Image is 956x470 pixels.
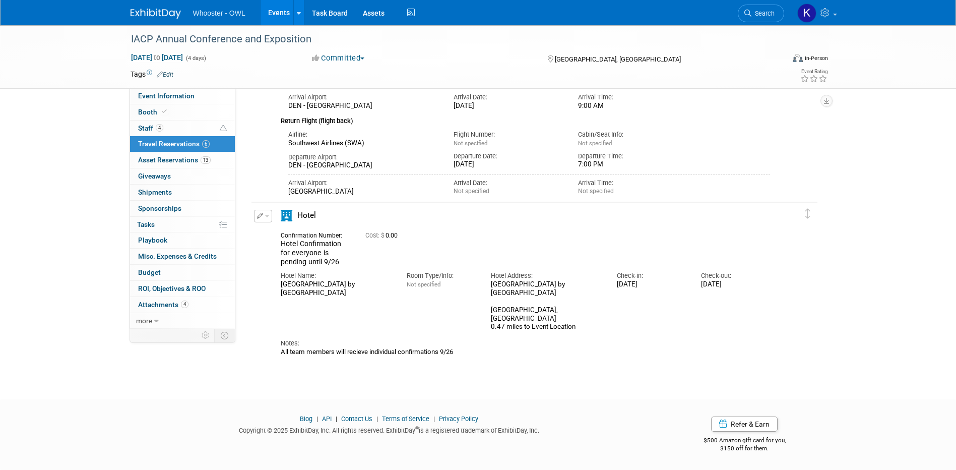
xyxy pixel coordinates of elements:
span: Cost: $ [365,232,386,239]
div: Arrival Airport: [288,93,439,102]
a: Budget [130,265,235,280]
div: Check-in: [617,271,686,280]
a: Attachments4 [130,297,235,313]
div: [GEOGRAPHIC_DATA] by [GEOGRAPHIC_DATA] [281,280,392,298]
div: [GEOGRAPHIC_DATA] [288,188,439,196]
span: [GEOGRAPHIC_DATA], [GEOGRAPHIC_DATA] [555,55,681,63]
span: Travel Reservations [138,140,210,148]
span: 13 [201,156,211,164]
div: Departure Date: [454,152,563,161]
a: Event Information [130,88,235,104]
span: Booth [138,108,169,116]
div: Not specified [578,188,687,195]
i: Hotel [281,210,292,221]
span: Not specified [454,140,487,147]
div: [DATE] [454,160,563,169]
a: Shipments [130,185,235,200]
span: Not specified [578,140,612,147]
div: Arrival Date: [454,179,563,188]
span: Hotel Confirmation for everyone is pending until 9/26 [281,240,341,265]
span: | [374,415,380,423]
i: Booth reservation complete [162,109,167,114]
span: Not specified [407,281,440,288]
span: more [136,317,152,325]
a: Refer & Earn [711,417,778,432]
img: Format-Inperson.png [793,54,803,62]
div: Confirmation Number: [281,229,350,240]
span: Whooster - OWL [193,9,245,17]
span: Tasks [137,220,155,228]
span: Staff [138,124,163,132]
div: Arrival Date: [454,93,563,102]
span: Potential Scheduling Conflict -- at least one attendee is tagged in another overlapping event. [220,124,227,133]
a: Giveaways [130,168,235,184]
div: Arrival Airport: [288,179,439,188]
a: Privacy Policy [439,415,478,423]
span: Search [751,10,775,17]
span: Attachments [138,301,188,309]
div: IACP Annual Conference and Exposition [128,30,769,48]
span: Hotel [297,211,316,220]
span: Misc. Expenses & Credits [138,252,217,260]
span: | [333,415,340,423]
div: Not specified [454,188,563,195]
td: Personalize Event Tab Strip [197,329,215,342]
div: Southwest Airlines (SWA) [288,139,439,148]
img: ExhibitDay [131,9,181,19]
a: Sponsorships [130,201,235,216]
sup: ® [415,426,419,431]
i: Click and drag to move item [805,209,810,219]
img: Kamila Castaneda [797,4,816,23]
span: Giveaways [138,172,171,180]
a: Misc. Expenses & Credits [130,249,235,264]
div: Hotel Name: [281,271,392,280]
span: Playbook [138,236,167,244]
div: All team members will recieve individual confirmations 9/26 [281,348,771,356]
button: Committed [308,53,368,64]
div: Check-out: [701,271,770,280]
a: Terms of Service [382,415,429,423]
div: 9:00 AM [578,102,687,110]
div: [DATE] [454,102,563,110]
div: Arrival Time: [578,93,687,102]
span: 4 [181,301,188,308]
div: [DATE] [617,280,686,289]
div: 7:00 PM [578,160,687,169]
div: DEN - [GEOGRAPHIC_DATA] [288,161,439,170]
a: Booth [130,104,235,120]
a: Contact Us [341,415,372,423]
div: $500 Amazon gift card for you, [663,430,826,453]
div: Notes: [281,339,771,348]
div: Copyright © 2025 ExhibitDay, Inc. All rights reserved. ExhibitDay is a registered trademark of Ex... [131,424,649,435]
span: (4 days) [185,55,206,62]
div: $150 off for them. [663,444,826,453]
div: Return Flight (flight back) [281,110,771,126]
a: Edit [157,71,173,78]
td: Tags [131,69,173,79]
a: Tasks [130,217,235,232]
span: [DATE] [DATE] [131,53,183,62]
div: In-Person [804,54,828,62]
a: more [130,313,235,329]
span: Shipments [138,188,172,196]
div: [DATE] [701,280,770,289]
span: Budget [138,268,161,276]
span: Event Information [138,92,195,100]
a: Blog [300,415,312,423]
span: | [431,415,437,423]
a: Search [738,5,784,22]
div: Departure Airport: [288,153,439,162]
div: Cabin/Seat Info: [578,130,687,139]
a: Playbook [130,232,235,248]
span: ROI, Objectives & ROO [138,284,206,292]
a: ROI, Objectives & ROO [130,281,235,297]
span: Asset Reservations [138,156,211,164]
td: Toggle Event Tabs [214,329,235,342]
span: Sponsorships [138,204,181,212]
div: DEN - [GEOGRAPHIC_DATA] [288,102,439,110]
span: 6 [202,140,210,148]
div: Event Format [725,52,828,68]
div: Airline: [288,130,439,139]
span: | [314,415,321,423]
div: Hotel Address: [491,271,602,280]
